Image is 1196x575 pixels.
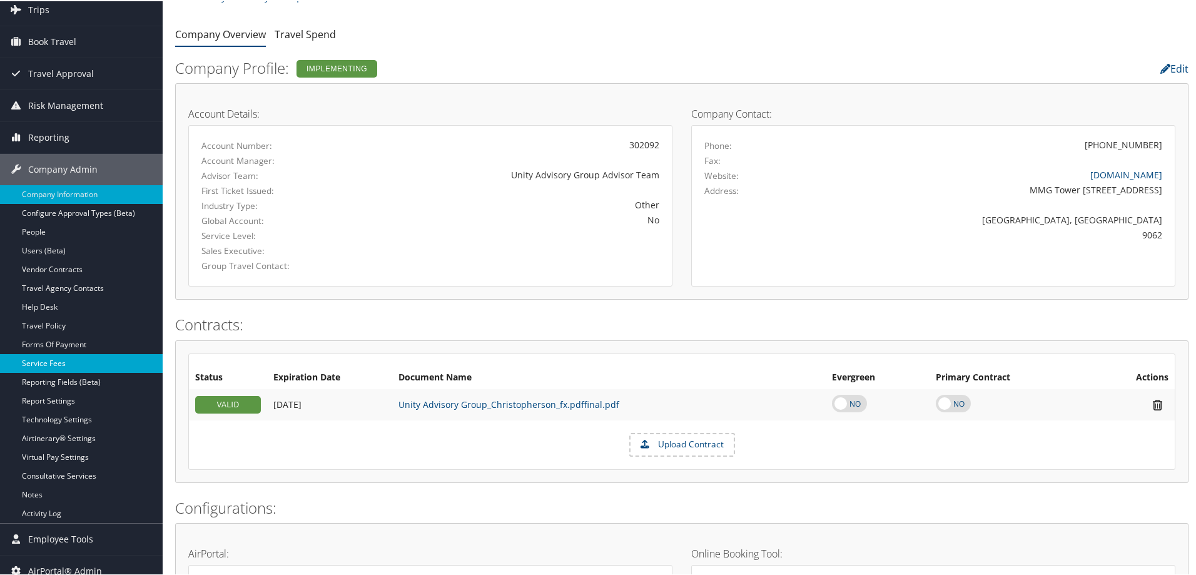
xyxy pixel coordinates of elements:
[201,213,342,226] label: Global Account:
[201,183,342,196] label: First Ticket Issued:
[189,365,267,388] th: Status
[930,365,1091,388] th: Primary Contract
[275,26,336,40] a: Travel Spend
[360,197,659,210] div: Other
[175,26,266,40] a: Company Overview
[1160,61,1188,74] a: Edit
[1091,365,1175,388] th: Actions
[267,365,392,388] th: Expiration Date
[398,397,619,409] a: Unity Advisory Group_Christopherson_fx.pdffinal.pdf
[175,56,844,78] h2: Company Profile:
[1085,137,1162,150] div: [PHONE_NUMBER]
[273,398,386,409] div: Add/Edit Date
[704,168,739,181] label: Website:
[28,153,98,184] span: Company Admin
[824,212,1163,225] div: [GEOGRAPHIC_DATA], [GEOGRAPHIC_DATA]
[1147,397,1168,410] i: Remove Contract
[201,198,342,211] label: Industry Type:
[28,522,93,554] span: Employee Tools
[360,212,659,225] div: No
[392,365,826,388] th: Document Name
[704,183,739,196] label: Address:
[273,397,302,409] span: [DATE]
[704,153,721,166] label: Fax:
[201,153,342,166] label: Account Manager:
[28,89,103,120] span: Risk Management
[188,108,672,118] h4: Account Details:
[175,313,1188,334] h2: Contracts:
[201,228,342,241] label: Service Level:
[826,365,929,388] th: Evergreen
[201,258,342,271] label: Group Travel Contact:
[28,57,94,88] span: Travel Approval
[201,168,342,181] label: Advisor Team:
[175,496,1188,517] h2: Configurations:
[201,138,342,151] label: Account Number:
[631,433,734,454] label: Upload Contract
[28,121,69,152] span: Reporting
[188,547,672,557] h4: AirPortal:
[691,108,1175,118] h4: Company Contact:
[824,227,1163,240] div: 9062
[824,182,1163,195] div: MMG Tower [STREET_ADDRESS]
[28,25,76,56] span: Book Travel
[360,167,659,180] div: Unity Advisory Group Advisor Team
[1090,168,1162,180] a: [DOMAIN_NAME]
[195,395,261,412] div: VALID
[296,59,377,76] div: Implementing
[691,547,1175,557] h4: Online Booking Tool:
[201,243,342,256] label: Sales Executive:
[704,138,732,151] label: Phone:
[360,137,659,150] div: 302092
